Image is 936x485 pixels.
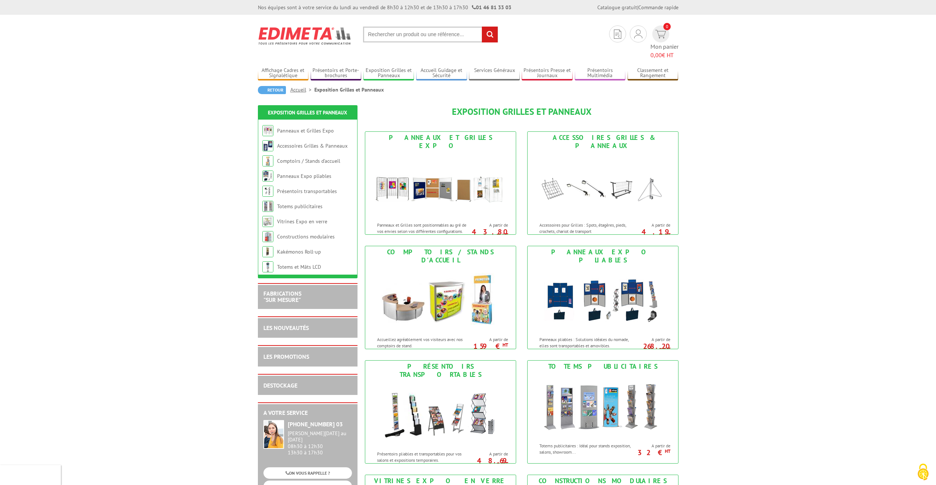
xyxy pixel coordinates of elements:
[467,344,508,348] p: 159 €
[365,360,516,464] a: Présentoirs transportables Présentoirs transportables Présentoirs pliables et transportables pour...
[539,336,631,349] p: Panneaux pliables : Solutions idéales du nomade, elles sont transportables et amovibles.
[258,67,309,79] a: Affichage Cadres et Signalétique
[290,86,314,93] a: Accueil
[263,382,297,389] a: DESTOCKAGE
[258,86,286,94] a: Retour
[262,155,273,166] img: Comptoirs / Stands d'accueil
[262,246,273,257] img: Kakémonos Roll-up
[258,4,511,11] div: Nos équipes sont à votre service du lundi au vendredi de 8h30 à 12h30 et de 13h30 à 17h30
[288,430,352,443] div: [PERSON_NAME][DATE] au [DATE]
[262,125,273,136] img: Panneaux et Grilles Expo
[529,248,676,264] div: Panneaux Expo pliables
[277,218,327,225] a: Vitrines Expo en verre
[263,420,284,449] img: widget-service.jpg
[539,443,631,455] p: Totems publicitaires : Idéal pour stands exposition, salons, showroom...
[262,186,273,197] img: Présentoirs transportables
[377,222,469,234] p: Panneaux et Grilles sont positionnables au gré de vos envies selon vos différentes configurations.
[539,222,631,234] p: Accessoires pour Grilles : Spots, étagères, pieds, crochets, chariot de transport
[527,360,678,464] a: Totems publicitaires Totems publicitaires Totems publicitaires : Idéal pour stands exposition, sa...
[502,342,508,348] sup: HT
[614,30,621,39] img: devis rapide
[535,372,671,439] img: Totems publicitaires
[277,203,322,210] a: Totems publicitaires
[597,4,637,11] a: Catalogue gratuit
[529,362,676,371] div: Totems publicitaires
[467,458,508,467] p: 48.69 €
[363,27,498,42] input: Rechercher un produit ou une référence...
[633,443,670,449] span: A partir de
[634,30,642,38] img: devis rapide
[288,430,352,456] div: 08h30 à 12h30 13h30 à 17h30
[470,451,508,457] span: A partir de
[472,4,511,11] strong: 01 46 81 33 03
[650,51,662,59] span: 0,00
[469,67,520,79] a: Services Généraux
[914,463,932,481] img: Cookies (fenêtre modale)
[262,231,273,242] img: Constructions modulaires
[365,131,516,235] a: Panneaux et Grilles Expo Panneaux et Grilles Expo Panneaux et Grilles sont positionnables au gré ...
[416,67,467,79] a: Accueil Guidage et Sécurité
[467,230,508,238] p: 43.80 €
[502,232,508,238] sup: HT
[277,173,331,179] a: Panneaux Expo pliables
[665,448,670,454] sup: HT
[597,4,678,11] div: |
[367,248,514,264] div: Comptoirs / Stands d'accueil
[263,353,309,360] a: LES PROMOTIONS
[910,460,936,485] button: Cookies (fenêtre modale)
[527,131,678,235] a: Accessoires Grilles & Panneaux Accessoires Grilles & Panneaux Accessoires pour Grilles : Spots, é...
[650,51,678,59] span: € HT
[365,246,516,349] a: Comptoirs / Stands d'accueil Comptoirs / Stands d'accueil Accueillez agréablement vos visiteurs a...
[663,23,671,30] span: 0
[262,261,273,272] img: Totems et Mâts LCD
[655,30,666,38] img: devis rapide
[665,232,670,238] sup: HT
[311,67,362,79] a: Présentoirs et Porte-brochures
[372,381,509,447] img: Présentoirs transportables
[262,140,273,151] img: Accessoires Grilles & Panneaux
[262,216,273,227] img: Vitrines Expo en verre
[529,134,676,150] div: Accessoires Grilles & Panneaux
[527,246,678,349] a: Panneaux Expo pliables Panneaux Expo pliables Panneaux pliables : Solutions idéales du nomade, el...
[263,324,309,331] a: LES NOUVEAUTÉS
[665,346,670,352] sup: HT
[367,362,514,379] div: Présentoirs transportables
[258,22,352,49] img: Edimeta
[268,109,347,116] a: Exposition Grilles et Panneaux
[633,337,670,343] span: A partir de
[263,410,352,416] h2: A votre service
[470,222,508,228] span: A partir de
[277,142,348,149] a: Accessoires Grilles & Panneaux
[277,264,321,270] a: Totems et Mâts LCD
[277,158,340,164] a: Comptoirs / Stands d'accueil
[363,67,414,79] a: Exposition Grilles et Panneaux
[377,336,469,349] p: Accueillez agréablement vos visiteurs avec nos comptoirs de stand.
[633,222,670,228] span: A partir de
[638,4,678,11] a: Commande rapide
[529,477,676,485] div: Constructions modulaires
[365,107,678,117] h1: Exposition Grilles et Panneaux
[575,67,626,79] a: Présentoirs Multimédia
[650,25,678,59] a: devis rapide 0 Mon panier 0,00€ HT
[629,450,670,455] p: 32 €
[628,67,678,79] a: Classement et Rangement
[277,233,335,240] a: Constructions modulaires
[372,266,509,333] img: Comptoirs / Stands d'accueil
[372,152,509,218] img: Panneaux et Grilles Expo
[263,467,352,479] a: ON VOUS RAPPELLE ?
[262,201,273,212] img: Totems publicitaires
[535,152,671,218] img: Accessoires Grilles & Panneaux
[482,27,498,42] input: rechercher
[288,420,343,428] strong: [PHONE_NUMBER] 03
[277,248,321,255] a: Kakémonos Roll-up
[629,344,670,353] p: 268.20 €
[629,230,670,238] p: 4.19 €
[277,188,337,195] a: Présentoirs transportables
[650,42,678,59] span: Mon panier
[314,86,384,93] li: Exposition Grilles et Panneaux
[470,337,508,343] span: A partir de
[367,477,514,485] div: Vitrines Expo en verre
[277,127,334,134] a: Panneaux et Grilles Expo
[262,171,273,182] img: Panneaux Expo pliables
[263,290,301,304] a: FABRICATIONS"Sur Mesure"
